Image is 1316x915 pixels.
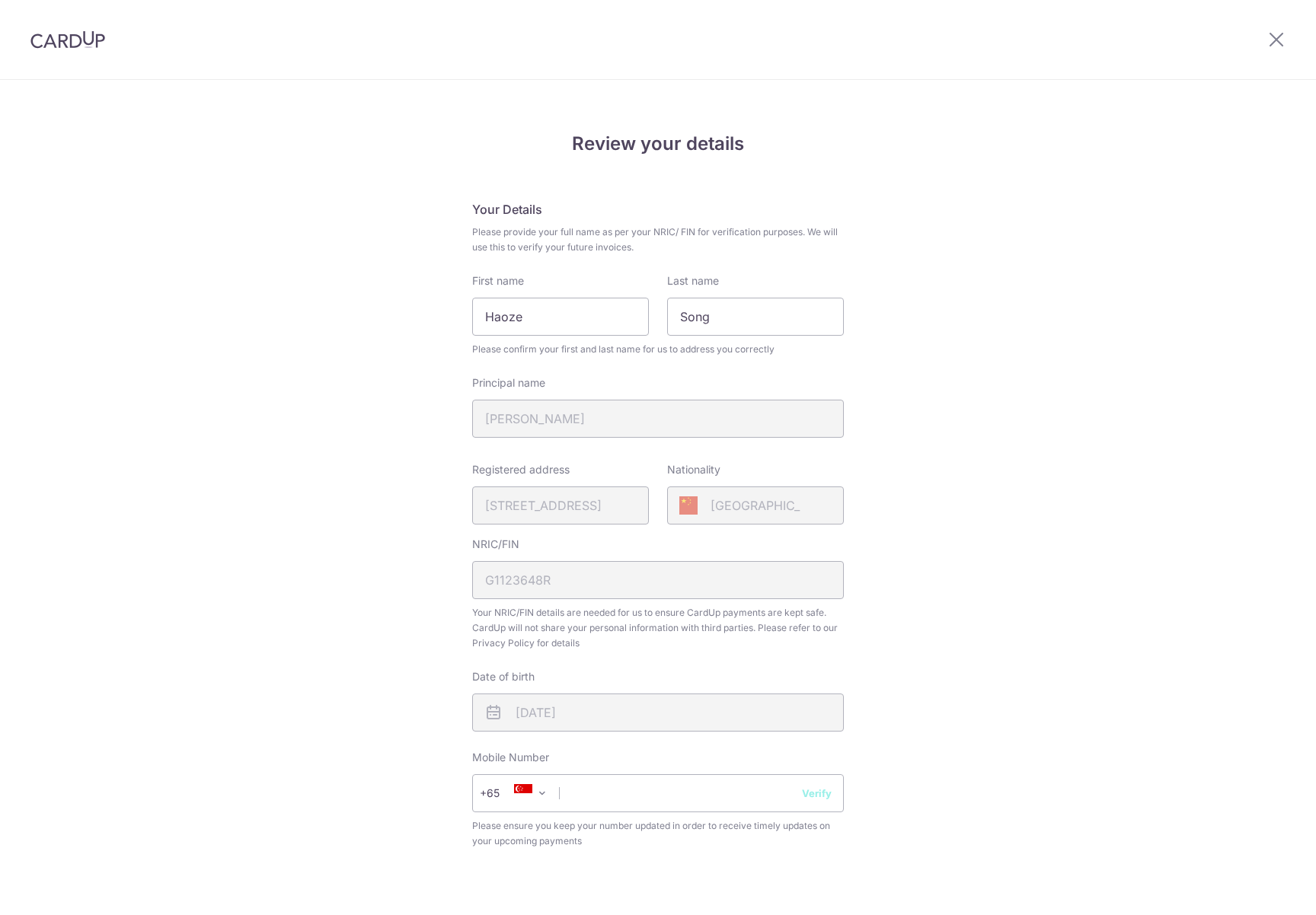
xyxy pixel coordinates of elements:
label: Principal name [472,375,545,391]
label: First name [472,273,524,289]
button: Verify [802,786,832,801]
label: NRIC/FIN [472,537,519,552]
span: Please provide your full name as per your NRIC/ FIN for verification purposes. We will use this t... [472,225,844,255]
label: Date of birth [472,669,535,684]
span: +65 [480,784,521,802]
label: Nationality [667,462,720,477]
label: Last name [667,273,719,289]
span: Please ensure you keep your number updated in order to receive timely updates on your upcoming pa... [472,818,844,849]
input: Last name [667,298,844,336]
span: Please confirm your first and last name for us to address you correctly [472,342,844,357]
img: CardUp [30,30,105,49]
input: First Name [472,298,649,336]
label: Registered address [472,462,570,477]
h5: Your Details [472,200,844,218]
span: +65 [484,784,521,802]
h4: Review your details [472,130,844,158]
label: Mobile Number [472,750,549,765]
span: Your NRIC/FIN details are needed for us to ensure CardUp payments are kept safe. CardUp will not ... [472,605,844,651]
